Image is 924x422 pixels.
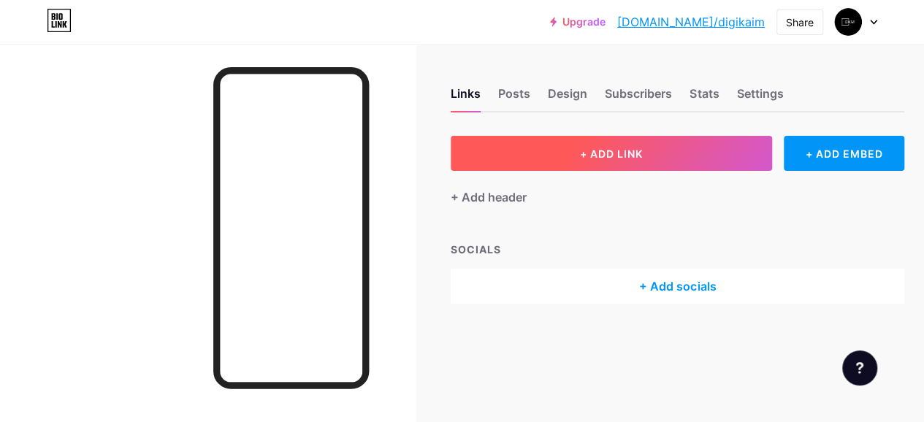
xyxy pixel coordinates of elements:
[784,136,904,171] div: + ADD EMBED
[786,15,814,30] div: Share
[451,85,481,111] div: Links
[834,8,862,36] img: Digikai Marketing
[451,136,772,171] button: + ADD LINK
[451,269,904,304] div: + Add socials
[498,85,530,111] div: Posts
[617,13,765,31] a: [DOMAIN_NAME]/digikaim
[690,85,719,111] div: Stats
[580,147,643,160] span: + ADD LINK
[451,242,904,257] div: SOCIALS
[605,85,672,111] div: Subscribers
[548,85,587,111] div: Design
[451,188,527,206] div: + Add header
[550,16,606,28] a: Upgrade
[736,85,783,111] div: Settings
